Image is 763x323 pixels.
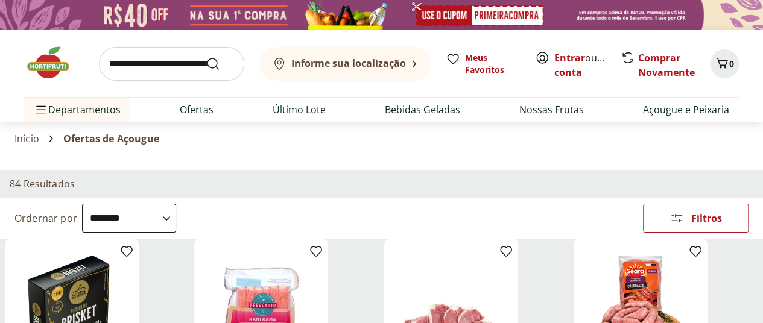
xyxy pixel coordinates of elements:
svg: Abrir Filtros [670,211,684,225]
span: Filtros [691,213,722,223]
a: Último Lote [273,102,326,117]
input: search [99,47,244,81]
button: Filtros [643,204,749,233]
a: Início [14,133,39,144]
span: 0 [729,58,734,69]
a: Criar conta [554,51,621,79]
img: Hortifruti [24,45,84,81]
button: Menu [34,95,48,124]
button: Informe sua localização [259,47,431,81]
a: Ofertas [180,102,214,117]
span: Ofertas de Açougue [63,133,159,144]
a: Entrar [554,51,585,64]
span: Meus Favoritos [465,52,521,76]
button: Submit Search [206,57,235,71]
b: Informe sua localização [291,57,406,70]
a: Nossas Frutas [519,102,584,117]
h2: 84 Resultados [10,177,75,190]
a: Bebidas Geladas [385,102,460,117]
span: ou [554,51,608,80]
span: Departamentos [34,95,121,124]
label: Ordernar por [14,212,77,225]
a: Comprar Novamente [638,51,695,79]
button: Carrinho [710,49,739,78]
a: Açougue e Peixaria [643,102,729,117]
a: Meus Favoritos [446,52,521,76]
